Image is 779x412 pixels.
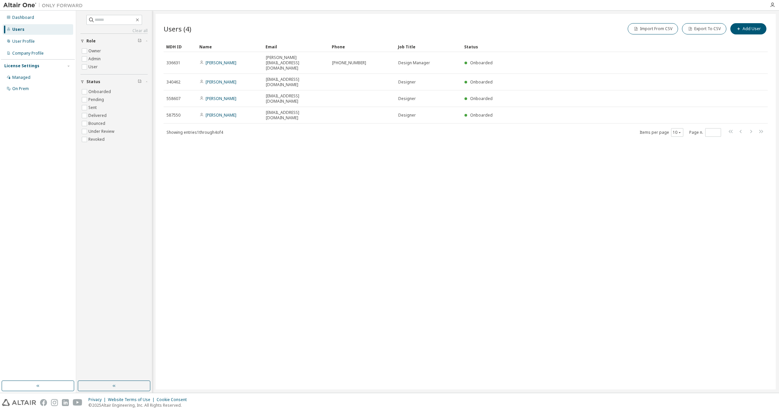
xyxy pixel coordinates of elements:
[62,399,69,406] img: linkedin.svg
[398,60,430,66] span: Design Manager
[88,128,116,135] label: Under Review
[464,41,733,52] div: Status
[88,63,99,71] label: User
[266,41,326,52] div: Email
[86,79,100,84] span: Status
[470,96,493,101] span: Onboarded
[88,120,107,128] label: Bounced
[206,60,236,66] a: [PERSON_NAME]
[470,112,493,118] span: Onboarded
[682,23,726,34] button: Export To CSV
[628,23,678,34] button: Import From CSV
[266,110,326,121] span: [EMAIL_ADDRESS][DOMAIN_NAME]
[167,129,223,135] span: Showing entries 1 through 4 of 4
[12,75,30,80] div: Managed
[108,397,157,402] div: Website Terms of Use
[12,51,44,56] div: Company Profile
[398,113,416,118] span: Designer
[166,41,194,52] div: MDH ID
[88,47,102,55] label: Owner
[167,79,180,85] span: 340462
[164,24,191,33] span: Users (4)
[640,128,683,137] span: Items per page
[398,79,416,85] span: Designer
[206,112,236,118] a: [PERSON_NAME]
[80,28,148,33] a: Clear all
[266,93,326,104] span: [EMAIL_ADDRESS][DOMAIN_NAME]
[12,15,34,20] div: Dashboard
[88,112,108,120] label: Delivered
[80,34,148,48] button: Role
[138,38,142,44] span: Clear filter
[199,41,260,52] div: Name
[157,397,191,402] div: Cookie Consent
[266,77,326,87] span: [EMAIL_ADDRESS][DOMAIN_NAME]
[398,41,459,52] div: Job Title
[88,135,106,143] label: Revoked
[167,60,180,66] span: 336631
[3,2,86,9] img: Altair One
[4,63,39,69] div: License Settings
[80,75,148,89] button: Status
[88,96,105,104] label: Pending
[88,397,108,402] div: Privacy
[470,60,493,66] span: Onboarded
[88,104,98,112] label: Sent
[73,399,82,406] img: youtube.svg
[2,399,36,406] img: altair_logo.svg
[88,55,102,63] label: Admin
[332,60,366,66] span: [PHONE_NUMBER]
[730,23,766,34] button: Add User
[51,399,58,406] img: instagram.svg
[673,130,682,135] button: 10
[398,96,416,101] span: Designer
[86,38,96,44] span: Role
[12,39,35,44] div: User Profile
[12,86,29,91] div: On Prem
[40,399,47,406] img: facebook.svg
[167,96,180,101] span: 558607
[88,402,191,408] p: © 2025 Altair Engineering, Inc. All Rights Reserved.
[689,128,721,137] span: Page n.
[12,27,24,32] div: Users
[138,79,142,84] span: Clear filter
[206,96,236,101] a: [PERSON_NAME]
[206,79,236,85] a: [PERSON_NAME]
[167,113,180,118] span: 587550
[88,88,112,96] label: Onboarded
[266,55,326,71] span: [PERSON_NAME][EMAIL_ADDRESS][DOMAIN_NAME]
[470,79,493,85] span: Onboarded
[332,41,393,52] div: Phone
